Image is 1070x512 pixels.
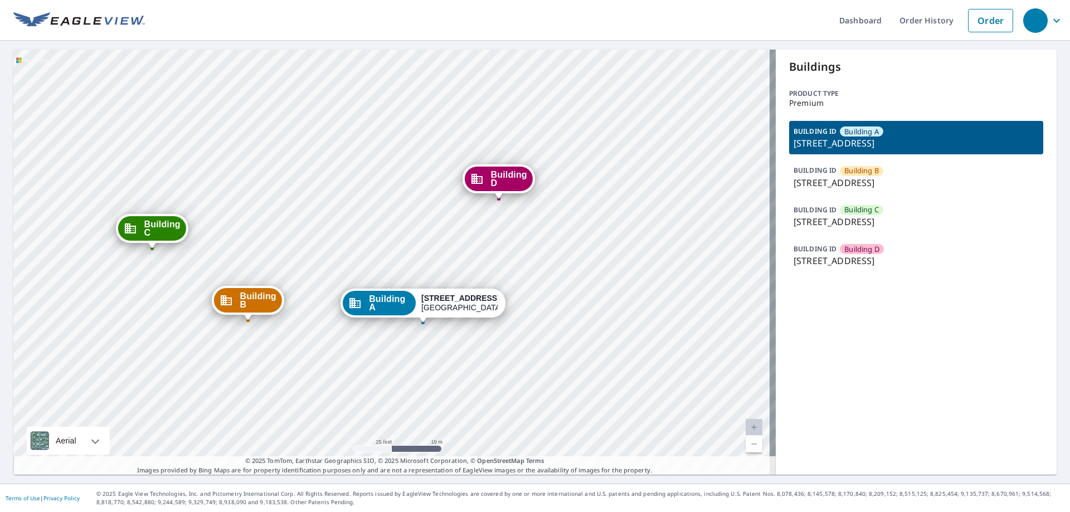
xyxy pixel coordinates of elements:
[968,9,1013,32] a: Order
[477,456,524,465] a: OpenStreetMap
[245,456,544,466] span: © 2025 TomTom, Earthstar Geographics SIO, © 2025 Microsoft Corporation, ©
[794,254,1039,267] p: [STREET_ADDRESS]
[844,165,879,176] span: Building B
[27,427,110,455] div: Aerial
[794,205,836,214] p: BUILDING ID
[794,244,836,253] p: BUILDING ID
[526,456,544,465] a: Terms
[789,89,1043,99] p: Product type
[794,176,1039,189] p: [STREET_ADDRESS]
[794,136,1039,150] p: [STREET_ADDRESS]
[794,165,836,175] p: BUILDING ID
[6,494,40,502] a: Terms of Use
[96,490,1064,506] p: © 2025 Eagle View Technologies, Inc. and Pictometry International Corp. All Rights Reserved. Repo...
[144,220,181,237] span: Building C
[116,214,188,248] div: Dropped pin, building Building C, Commercial property, 6800 Service Center Dr Independence, OH 44131
[421,294,498,313] div: [GEOGRAPHIC_DATA]
[369,295,410,311] span: Building A
[746,436,762,452] a: Current Level 20, Zoom Out
[341,289,505,323] div: Dropped pin, building Building A, Commercial property, 6830 Brecksville Rd Independence, OH 44131
[13,456,776,475] p: Images provided by Bing Maps are for property identification purposes only and are not a represen...
[789,58,1043,75] p: Buildings
[6,495,80,501] p: |
[491,170,527,187] span: Building D
[844,126,879,137] span: Building A
[794,215,1039,228] p: [STREET_ADDRESS]
[746,419,762,436] a: Current Level 20, Zoom In Disabled
[789,99,1043,108] p: Premium
[43,494,80,502] a: Privacy Policy
[212,286,284,320] div: Dropped pin, building Building B, Commercial property, 6830 Brecksville Rd Independence, OH 44131
[240,292,276,309] span: Building B
[52,427,80,455] div: Aerial
[844,244,879,255] span: Building D
[794,126,836,136] p: BUILDING ID
[13,12,145,29] img: EV Logo
[844,204,879,215] span: Building C
[463,164,535,199] div: Dropped pin, building Building D, Commercial property, 6830 Brecksville Rd Independence, OH 44131
[421,294,500,303] strong: [STREET_ADDRESS]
